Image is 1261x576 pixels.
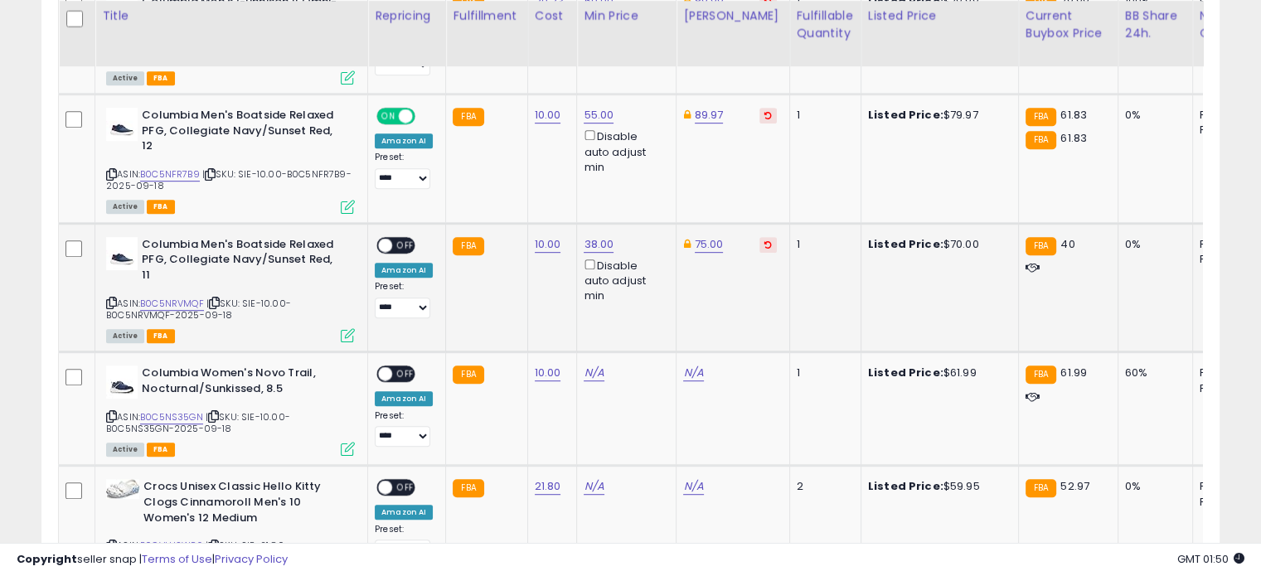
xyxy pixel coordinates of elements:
[1177,551,1244,567] span: 2025-10-7 01:50 GMT
[375,505,433,520] div: Amazon AI
[453,7,520,25] div: Fulfillment
[1060,365,1087,380] span: 61.99
[535,7,570,25] div: Cost
[413,109,439,123] span: OFF
[535,107,561,123] a: 10.00
[1125,7,1186,42] div: BB Share 24h.
[147,200,175,214] span: FBA
[1125,108,1180,123] div: 0%
[375,281,433,318] div: Preset:
[535,365,561,381] a: 10.00
[695,107,724,123] a: 89.97
[1200,108,1254,123] div: FBA: 6
[584,236,614,253] a: 38.00
[868,237,1006,252] div: $70.00
[797,108,848,123] div: 1
[392,481,419,495] span: OFF
[1200,365,1254,380] div: FBA: 4
[868,108,1006,123] div: $79.97
[797,7,854,42] div: Fulfillable Quantity
[106,237,138,270] img: 31BcgavHpHL._SL40_.jpg
[584,7,669,25] div: Min Price
[140,167,200,182] a: B0C5NFR7B9
[17,552,288,568] div: seller snap | |
[1200,7,1260,42] div: Num of Comp.
[683,239,690,249] i: This overrides the store level Dynamic Max Price for this listing
[1200,123,1254,138] div: FBM: 0
[392,367,419,381] span: OFF
[764,111,772,119] i: Revert to store-level Dynamic Max Price
[142,108,343,158] b: Columbia Men's Boatside Relaxed PFG, Collegiate Navy/Sunset Red, 12
[868,365,1006,380] div: $61.99
[764,240,772,249] i: Revert to store-level Dynamic Max Price
[106,443,144,457] span: All listings currently available for purchase on Amazon
[453,108,483,126] small: FBA
[1060,236,1074,252] span: 40
[797,237,848,252] div: 1
[1125,365,1180,380] div: 60%
[375,7,439,25] div: Repricing
[868,107,943,123] b: Listed Price:
[868,365,943,380] b: Listed Price:
[142,365,343,400] b: Columbia Women's Novo Trail, Nocturnal/Sunkissed, 8.5
[375,410,433,448] div: Preset:
[453,365,483,384] small: FBA
[1060,130,1087,146] span: 61.83
[1026,7,1111,42] div: Current Buybox Price
[584,256,663,304] div: Disable auto adjust min
[1125,237,1180,252] div: 0%
[142,551,212,567] a: Terms of Use
[868,479,1006,494] div: $59.95
[106,329,144,343] span: All listings currently available for purchase on Amazon
[143,479,345,530] b: Crocs Unisex Classic Hello Kitty Clogs Cinnamoroll Men's 10 Women's 12 Medium
[17,551,77,567] strong: Copyright
[140,410,203,424] a: B0C5NS35GN
[140,297,204,311] a: B0C5NRVMQF
[392,238,419,252] span: OFF
[683,7,782,25] div: [PERSON_NAME]
[106,167,352,192] span: | SKU: SIE-10.00-B0C5NFR7B9-2025-09-18
[1026,237,1056,255] small: FBA
[797,479,848,494] div: 2
[142,237,343,288] b: Columbia Men's Boatside Relaxed PFG, Collegiate Navy/Sunset Red, 11
[535,478,561,495] a: 21.80
[375,391,433,406] div: Amazon AI
[215,551,288,567] a: Privacy Policy
[106,410,290,435] span: | SKU: SIE-10.00-B0C5NS35GN-2025-09-18
[868,478,943,494] b: Listed Price:
[1026,108,1056,126] small: FBA
[1200,252,1254,267] div: FBM: 0
[147,71,175,85] span: FBA
[106,71,144,85] span: All listings currently available for purchase on Amazon
[797,365,848,380] div: 1
[584,107,614,123] a: 55.00
[375,524,433,561] div: Preset:
[1060,478,1089,494] span: 52.97
[584,365,604,381] a: N/A
[375,263,433,278] div: Amazon AI
[106,108,355,212] div: ASIN:
[683,365,703,381] a: N/A
[375,133,433,148] div: Amazon AI
[1200,237,1254,252] div: FBA: 4
[683,109,690,120] i: This overrides the store level Dynamic Max Price for this listing
[106,237,355,341] div: ASIN:
[106,479,139,499] img: 41+-5aKJ1-L._SL40_.jpg
[584,478,604,495] a: N/A
[868,236,943,252] b: Listed Price:
[106,297,291,322] span: | SKU: SIE-10.00-B0C5NRVMQF-2025-09-18
[147,329,175,343] span: FBA
[1026,365,1056,384] small: FBA
[106,365,355,454] div: ASIN:
[535,236,561,253] a: 10.00
[147,443,175,457] span: FBA
[1026,131,1056,149] small: FBA
[106,200,144,214] span: All listings currently available for purchase on Amazon
[695,236,724,253] a: 75.00
[1200,381,1254,396] div: FBM: 0
[106,108,138,141] img: 31BcgavHpHL._SL40_.jpg
[1060,107,1087,123] span: 61.83
[1125,479,1180,494] div: 0%
[102,7,361,25] div: Title
[683,478,703,495] a: N/A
